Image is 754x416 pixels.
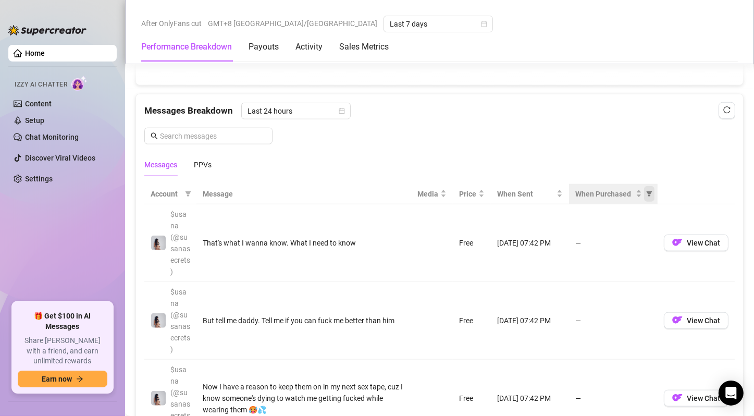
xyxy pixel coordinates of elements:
[664,312,728,329] button: OFView Chat
[203,381,405,415] div: Now I have a reason to keep them on in my next sex tape, cuz I know someone's dying to watch me g...
[453,184,491,204] th: Price
[25,100,52,108] a: Content
[208,16,377,31] span: GMT+8 [GEOGRAPHIC_DATA]/[GEOGRAPHIC_DATA]
[25,154,95,162] a: Discover Viral Videos
[339,108,345,114] span: calendar
[141,16,202,31] span: After OnlyFans cut
[151,132,158,140] span: search
[417,188,438,200] span: Media
[664,235,728,251] button: OFView Chat
[672,237,683,248] img: OF
[15,80,67,90] span: Izzy AI Chatter
[170,210,190,276] span: $usana (@susanasecrets)
[151,236,166,250] img: $usana (@susanasecrets)
[497,188,554,200] span: When Sent
[76,375,83,383] span: arrow-right
[203,237,405,249] div: That's what I wanna know. What I need to know
[42,375,72,383] span: Earn now
[71,76,88,91] img: AI Chatter
[18,311,107,332] span: 🎁 Get $100 in AI Messages
[723,106,731,114] span: reload
[687,394,720,402] span: View Chat
[575,188,634,200] span: When Purchased
[151,391,166,406] img: $usana (@susanasecrets)
[672,393,683,403] img: OF
[569,184,658,204] th: When Purchased
[203,315,405,326] div: But tell me daddy. Tell me if you can fuck me better than him
[687,316,720,325] span: View Chat
[8,25,86,35] img: logo-BBDzfeDw.svg
[719,381,744,406] div: Open Intercom Messenger
[249,41,279,53] div: Payouts
[151,313,166,328] img: $usana (@susanasecrets)
[185,191,191,197] span: filter
[25,133,79,141] a: Chat Monitoring
[144,103,735,119] div: Messages Breakdown
[664,241,728,249] a: OFView Chat
[295,41,323,53] div: Activity
[339,41,389,53] div: Sales Metrics
[491,282,569,360] td: [DATE] 07:42 PM
[453,282,491,360] td: Free
[196,184,411,204] th: Message
[25,49,45,57] a: Home
[25,175,53,183] a: Settings
[459,188,476,200] span: Price
[141,41,232,53] div: Performance Breakdown
[646,191,652,197] span: filter
[248,103,344,119] span: Last 24 hours
[18,371,107,387] button: Earn nowarrow-right
[25,116,44,125] a: Setup
[160,130,266,142] input: Search messages
[664,390,728,407] button: OFView Chat
[569,204,658,282] td: —
[569,282,658,360] td: —
[664,396,728,405] a: OFView Chat
[170,288,190,353] span: $usana (@susanasecrets)
[194,159,212,170] div: PPVs
[491,184,569,204] th: When Sent
[664,319,728,327] a: OFView Chat
[411,184,453,204] th: Media
[144,159,177,170] div: Messages
[672,315,683,325] img: OF
[18,336,107,366] span: Share [PERSON_NAME] with a friend, and earn unlimited rewards
[644,186,654,202] span: filter
[151,188,181,200] span: Account
[183,186,193,202] span: filter
[453,204,491,282] td: Free
[390,16,487,32] span: Last 7 days
[491,204,569,282] td: [DATE] 07:42 PM
[687,239,720,247] span: View Chat
[481,21,487,27] span: calendar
